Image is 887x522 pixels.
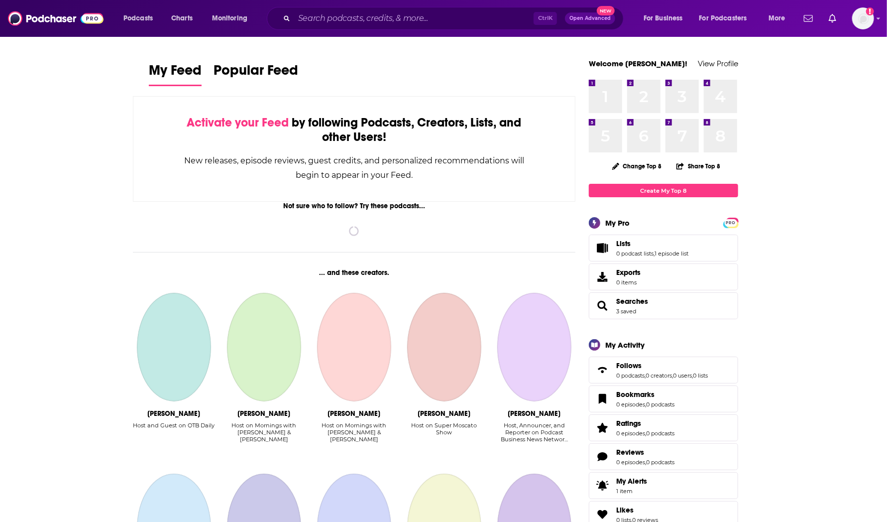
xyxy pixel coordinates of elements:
[565,12,615,24] button: Open AdvancedNew
[654,250,655,257] span: ,
[852,7,874,29] span: Logged in as WE_Broadcast
[762,10,798,26] button: open menu
[616,308,636,315] a: 3 saved
[147,409,200,418] div: Joe Molloy
[133,268,575,277] div: ... and these creators.
[592,479,612,493] span: My Alerts
[589,59,687,68] a: Welcome [PERSON_NAME]!
[616,390,674,399] a: Bookmarks
[637,10,695,26] button: open menu
[616,361,708,370] a: Follows
[616,477,647,486] span: My Alerts
[187,115,289,130] span: Activate your Feed
[616,419,641,428] span: Ratings
[149,62,202,85] span: My Feed
[133,202,575,210] div: Not sure who to follow? Try these podcasts...
[616,390,655,399] span: Bookmarks
[592,363,612,377] a: Follows
[133,422,215,429] div: Host and Guest on OTB Daily
[227,293,301,401] a: Greg Gaston
[646,401,674,408] a: 0 podcasts
[616,239,688,248] a: Lists
[592,270,612,284] span: Exports
[616,239,631,248] span: Lists
[825,10,840,27] a: Show notifications dropdown
[171,11,193,25] span: Charts
[852,7,874,29] button: Show profile menu
[655,250,688,257] a: 1 episode list
[534,12,557,25] span: Ctrl K
[693,372,708,379] a: 0 lists
[317,293,391,401] a: Eli Savoie
[403,422,485,443] div: Host on Super Moscato Show
[589,235,738,261] span: Lists
[592,299,612,313] a: Searches
[672,372,673,379] span: ,
[605,218,630,228] div: My Pro
[493,422,575,443] div: Host, Announcer, and Reporter on Podcast Business News Networ…
[616,506,658,515] a: Likes
[644,11,683,25] span: For Business
[616,297,648,306] a: Searches
[616,459,645,466] a: 0 episodes
[616,401,645,408] a: 0 episodes
[645,372,646,379] span: ,
[589,357,738,384] span: Follows
[407,293,481,401] a: Vincent Moscato
[646,372,672,379] a: 0 creators
[294,10,534,26] input: Search podcasts, credits, & more...
[205,10,260,26] button: open menu
[725,219,737,226] a: PRO
[645,430,646,437] span: ,
[589,292,738,319] span: Searches
[616,268,641,277] span: Exports
[183,116,525,144] div: by following Podcasts, Creators, Lists, and other Users!
[276,7,633,30] div: Search podcasts, credits, & more...
[223,422,305,443] div: Host on Mornings with [PERSON_NAME] & [PERSON_NAME]
[592,508,612,522] a: Likes
[592,241,612,255] a: Lists
[589,443,738,470] span: Reviews
[616,279,641,286] span: 0 items
[725,219,737,227] span: PRO
[589,263,738,290] a: Exports
[646,459,674,466] a: 0 podcasts
[592,421,612,435] a: Ratings
[616,430,645,437] a: 0 episodes
[606,160,668,172] button: Change Top 8
[8,9,104,28] img: Podchaser - Follow, Share and Rate Podcasts
[592,392,612,406] a: Bookmarks
[214,62,298,86] a: Popular Feed
[493,422,575,443] div: Host, Announcer, and Reporter on Podcast Business News Networ…
[589,386,738,412] span: Bookmarks
[237,409,290,418] div: Greg Gaston
[852,7,874,29] img: User Profile
[418,409,470,418] div: Vincent Moscato
[800,10,817,27] a: Show notifications dropdown
[165,10,199,26] a: Charts
[569,16,611,21] span: Open Advanced
[616,250,654,257] a: 0 podcast lists
[605,340,645,350] div: My Activity
[589,414,738,441] span: Ratings
[698,59,738,68] a: View Profile
[116,10,166,26] button: open menu
[508,409,560,418] div: Steve Harper
[403,422,485,436] div: Host on Super Moscato Show
[589,184,738,197] a: Create My Top 8
[328,409,380,418] div: Eli Savoie
[616,361,642,370] span: Follows
[149,62,202,86] a: My Feed
[313,422,395,443] div: Host on Mornings with Greg & Eli
[497,293,571,401] a: Steve Harper
[313,422,395,443] div: Host on Mornings with [PERSON_NAME] & [PERSON_NAME]
[646,430,674,437] a: 0 podcasts
[699,11,747,25] span: For Podcasters
[223,422,305,443] div: Host on Mornings with Greg & Eli
[616,448,674,457] a: Reviews
[597,6,615,15] span: New
[123,11,153,25] span: Podcasts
